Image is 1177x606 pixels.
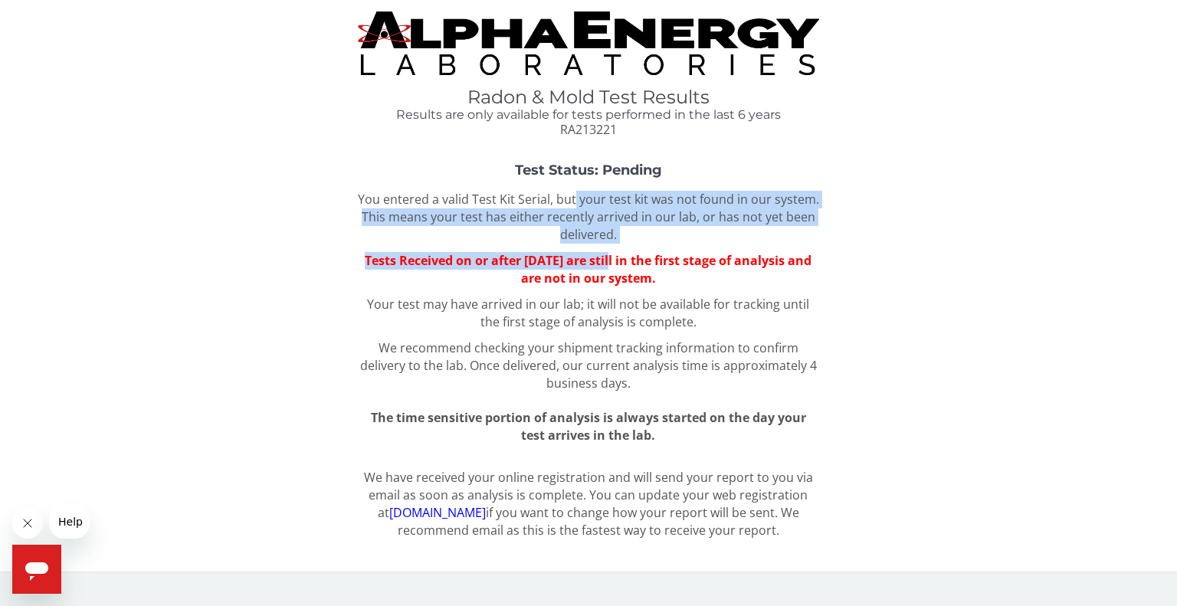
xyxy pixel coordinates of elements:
[560,121,617,138] span: RA213221
[358,108,819,122] h4: Results are only available for tests performed in the last 6 years
[12,508,43,539] iframe: Close message
[358,87,819,107] h1: Radon & Mold Test Results
[365,252,811,287] span: Tests Received on or after [DATE] are still in the first stage of analysis and are not in our sys...
[358,296,819,331] p: Your test may have arrived in our lab; it will not be available for tracking until the first stag...
[470,357,817,391] span: Once delivered, our current analysis time is approximately 4 business days.
[49,505,90,539] iframe: Message from company
[358,11,819,75] img: TightCrop.jpg
[358,191,819,244] p: You entered a valid Test Kit Serial, but your test kit was not found in our system. This means yo...
[515,162,662,179] strong: Test Status: Pending
[360,339,798,374] span: We recommend checking your shipment tracking information to confirm delivery to the lab.
[12,545,61,594] iframe: Button to launch messaging window
[389,504,486,521] a: [DOMAIN_NAME]
[358,469,819,539] p: We have received your online registration and will send your report to you via email as soon as a...
[371,409,806,444] span: The time sensitive portion of analysis is always started on the day your test arrives in the lab.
